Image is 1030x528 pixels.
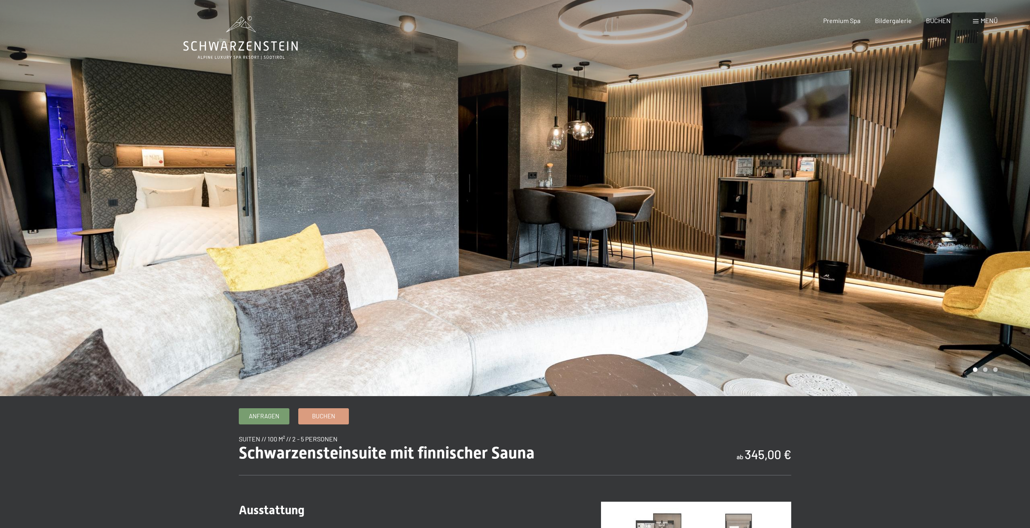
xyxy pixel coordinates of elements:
span: Ausstattung [239,503,304,517]
span: Schwarzensteinsuite mit finnischer Sauna [239,443,535,462]
b: 345,00 € [745,447,791,462]
span: Anfragen [249,412,279,420]
span: Menü [981,17,998,24]
a: Bildergalerie [875,17,912,24]
a: Premium Spa [823,17,860,24]
span: Buchen [312,412,335,420]
span: ab [737,453,743,460]
a: Buchen [299,409,348,424]
a: Anfragen [239,409,289,424]
a: BUCHEN [926,17,951,24]
span: Suiten // 100 m² // 2 - 5 Personen [239,435,338,443]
